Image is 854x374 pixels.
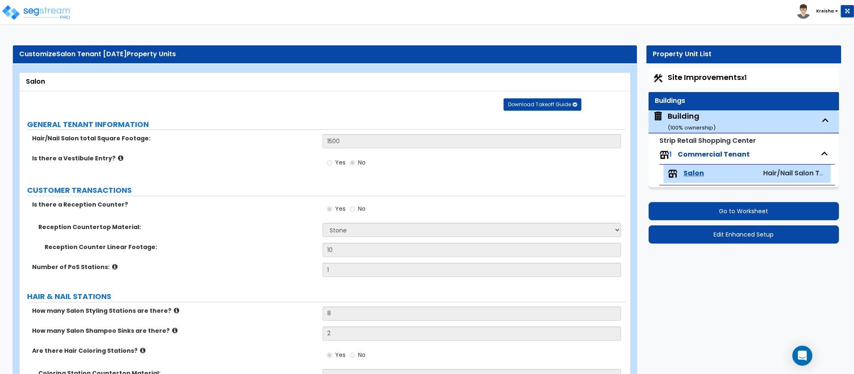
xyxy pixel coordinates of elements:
[32,134,316,142] label: Hair/Nail Salon total Square Footage:
[32,347,316,355] label: Are there Hair Coloring Stations?
[335,351,346,359] span: Yes
[668,124,716,132] small: ( 100 % ownership)
[503,98,581,111] button: Download Takeoff Guide
[327,204,332,214] input: Yes
[358,158,366,167] span: No
[358,204,366,213] span: No
[649,225,839,244] button: Edit Enhanced Setup
[27,185,625,196] label: CUSTOMER TRANSACTIONS
[172,327,178,334] i: click for more info!
[659,150,669,160] img: tenants.png
[350,351,355,360] input: No
[669,150,672,159] span: 1
[32,263,316,271] label: Number of PoS Stations:
[32,327,316,335] label: How many Salon Shampoo Sinks are there?
[358,351,366,359] span: No
[653,50,835,59] div: Property Unit List
[350,158,355,167] input: No
[668,72,746,82] span: Site Improvements
[796,4,811,19] img: avatar.png
[19,50,631,59] div: Customize Property Units
[27,291,625,302] label: HAIR & NAIL STATIONS
[174,307,179,314] i: click for more info!
[350,204,355,214] input: No
[112,264,118,270] i: click for more info!
[649,202,839,220] button: Go to Worksheet
[763,168,839,178] span: Hair/Nail Salon Tenant
[327,351,332,360] input: Yes
[27,119,625,130] label: GENERAL TENANT INFORMATION
[741,73,746,82] small: x1
[653,111,716,132] span: Building
[56,49,127,59] span: Salon Tenant [DATE]
[659,136,756,145] small: Strip Retail Shopping Center
[508,101,571,108] span: Download Takeoff Guide
[335,204,346,213] span: Yes
[38,223,316,231] label: Reception Countertop Material:
[32,154,316,162] label: Is there a Vestibule Entry?
[1,4,72,21] img: logo_pro_r.png
[678,150,750,159] span: Commercial Tenant
[653,111,664,122] img: building.svg
[792,346,812,366] div: Open Intercom Messenger
[655,96,833,106] div: Buildings
[140,347,145,354] i: click for more info!
[668,111,716,132] div: Building
[32,200,316,209] label: Is there a Reception Counter?
[668,169,678,179] img: tenants.png
[335,158,346,167] span: Yes
[327,158,332,167] input: Yes
[816,8,834,14] b: Kreisha
[653,73,664,84] img: Construction.png
[118,155,123,161] i: click for more info!
[684,169,704,178] span: Salon
[45,243,316,251] label: Reception Counter Linear Footage:
[26,77,624,87] div: Salon
[32,307,316,315] label: How many Salon Styling Stations are there?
